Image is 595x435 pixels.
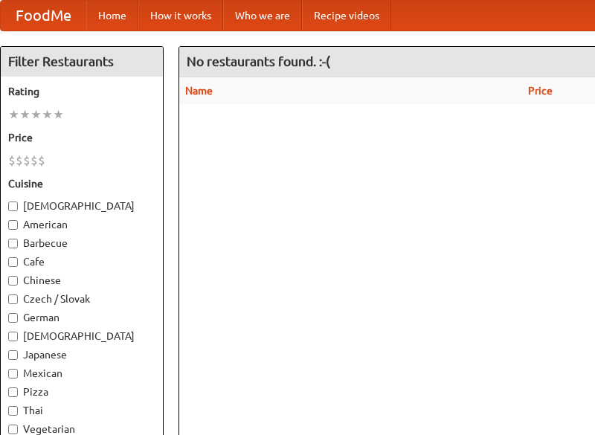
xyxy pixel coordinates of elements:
label: Chinese [8,273,155,288]
label: American [8,217,155,232]
input: Chinese [8,276,18,286]
label: [DEMOGRAPHIC_DATA] [8,199,155,213]
a: Price [528,85,553,97]
h5: Cuisine [8,176,155,191]
input: American [8,220,18,230]
input: [DEMOGRAPHIC_DATA] [8,202,18,211]
li: ★ [30,106,42,123]
a: Name [185,85,213,97]
input: Japanese [8,350,18,360]
li: $ [23,152,30,169]
h5: Price [8,130,155,145]
a: How it works [138,1,223,30]
input: Mexican [8,369,18,378]
li: ★ [42,106,53,123]
input: Czech / Slovak [8,294,18,304]
ng-pluralize: No restaurants found. :-( [187,54,330,68]
a: Recipe videos [302,1,391,30]
input: Pizza [8,387,18,397]
h5: Rating [8,84,155,99]
label: Czech / Slovak [8,291,155,306]
label: Pizza [8,384,155,399]
input: German [8,313,18,323]
input: Barbecue [8,239,18,248]
li: ★ [8,106,19,123]
li: $ [38,152,45,169]
a: Who we are [223,1,302,30]
a: FoodMe [1,1,86,30]
li: ★ [53,106,64,123]
label: [DEMOGRAPHIC_DATA] [8,329,155,344]
li: $ [16,152,23,169]
h4: Filter Restaurants [1,47,163,77]
a: Home [86,1,138,30]
label: Thai [8,403,155,418]
li: $ [30,152,38,169]
label: German [8,310,155,325]
label: Barbecue [8,236,155,251]
label: Mexican [8,366,155,381]
label: Cafe [8,254,155,269]
li: $ [8,152,16,169]
input: [DEMOGRAPHIC_DATA] [8,332,18,341]
input: Vegetarian [8,425,18,434]
label: Japanese [8,347,155,362]
input: Cafe [8,257,18,267]
input: Thai [8,406,18,416]
li: ★ [19,106,30,123]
